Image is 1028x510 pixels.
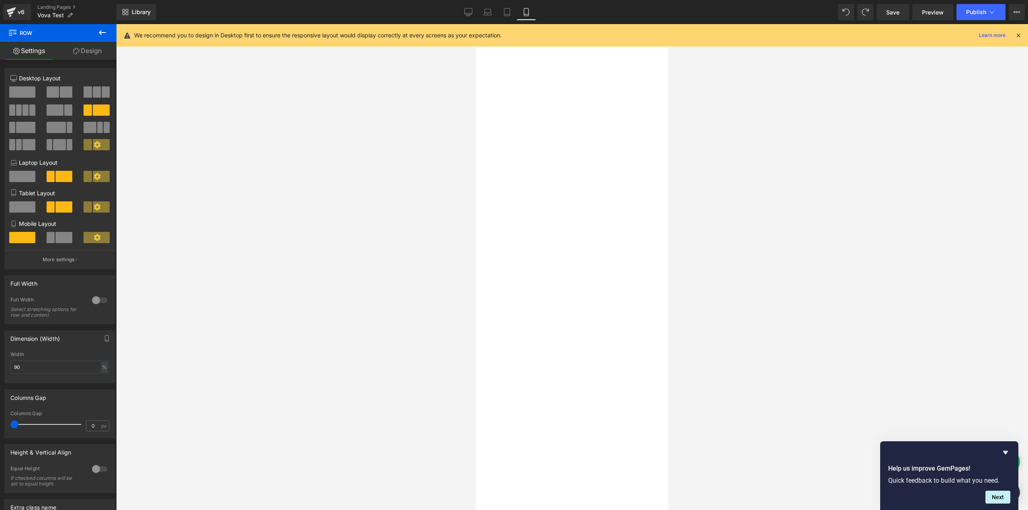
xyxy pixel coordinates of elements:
div: Full Width [10,276,37,287]
div: Equal Height [10,465,84,474]
a: v6 [3,4,31,20]
button: Hide survey [1001,448,1010,457]
input: auto [10,360,109,374]
div: If checked columns will be set to equal height. [10,475,83,487]
button: Redo [857,4,873,20]
span: px [101,423,108,428]
div: Height & Vertical Align [10,444,71,456]
div: Dimension (Width) [10,331,60,342]
button: Next question [985,491,1010,504]
p: Laptop Layout [10,158,109,167]
p: Quick feedback to build what you need. [888,477,1010,484]
a: Preview [912,4,953,20]
div: Select stretching options for row and content. [10,307,83,318]
div: % [101,362,108,373]
span: Publish [966,9,986,15]
button: More settings [5,250,115,269]
a: Laptop [478,4,497,20]
span: Preview [922,8,944,16]
a: Mobile [517,4,536,20]
a: Design [58,42,116,60]
a: Landing Pages [37,4,116,10]
h2: Help us improve GemPages! [888,464,1010,473]
p: Tablet Layout [10,189,109,197]
span: Library [132,8,151,16]
p: We recommend you to design in Desktop first to ensure the responsive layout would display correct... [134,31,502,40]
div: Columns Gap [10,390,46,401]
p: Desktop Layout [10,74,109,82]
button: Undo [838,4,854,20]
div: Columns Gap [10,411,109,416]
a: Desktop [459,4,478,20]
span: Row [8,24,88,42]
div: Full Width [10,297,84,305]
div: Help us improve GemPages! [888,448,1010,504]
a: Learn more [976,31,1009,40]
a: Tablet [497,4,517,20]
div: v6 [16,7,26,17]
p: More settings [43,256,75,263]
button: Publish [956,4,1006,20]
button: More [1009,4,1025,20]
a: New Library [116,4,156,20]
span: Vova Test [37,12,64,18]
span: Save [886,8,899,16]
div: Width [10,352,109,357]
p: Mobile Layout [10,219,109,228]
